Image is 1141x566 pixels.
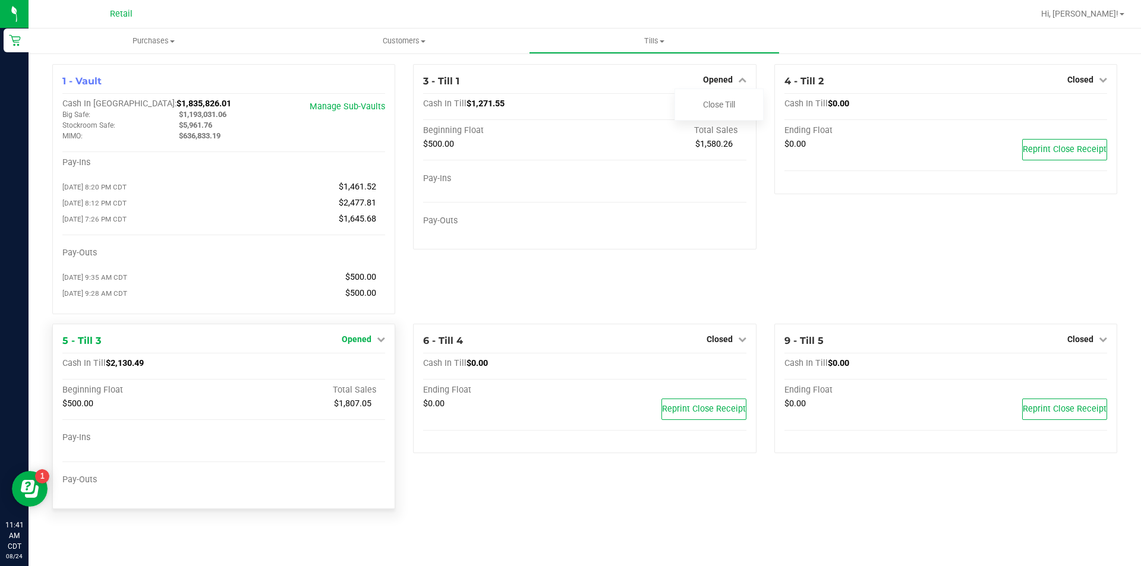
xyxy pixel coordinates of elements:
[35,469,49,483] iframe: Resource center unread badge
[62,199,127,207] span: [DATE] 8:12 PM CDT
[62,335,101,346] span: 5 - Till 3
[784,335,824,346] span: 9 - Till 5
[423,216,585,226] div: Pay-Outs
[62,358,106,368] span: Cash In Till
[310,102,385,112] a: Manage Sub-Vaults
[828,358,849,368] span: $0.00
[784,399,806,409] span: $0.00
[423,385,585,396] div: Ending Float
[784,125,946,136] div: Ending Float
[179,131,220,140] span: $636,833.19
[828,99,849,109] span: $0.00
[784,75,824,87] span: 4 - Till 2
[423,399,445,409] span: $0.00
[342,334,371,344] span: Opened
[62,399,93,409] span: $500.00
[62,157,224,168] div: Pay-Ins
[9,34,21,46] inline-svg: Retail
[1067,75,1093,84] span: Closed
[339,182,376,192] span: $1,461.52
[106,358,144,368] span: $2,130.49
[5,552,23,561] p: 08/24
[661,399,746,420] button: Reprint Close Receipt
[62,432,224,443] div: Pay-Ins
[62,248,224,258] div: Pay-Outs
[529,36,778,46] span: Tills
[784,385,946,396] div: Ending Float
[62,289,127,298] span: [DATE] 9:28 AM CDT
[110,9,133,19] span: Retail
[12,471,48,507] iframe: Resource center
[784,358,828,368] span: Cash In Till
[423,335,463,346] span: 6 - Till 4
[1022,139,1107,160] button: Reprint Close Receipt
[345,288,376,298] span: $500.00
[176,99,231,109] span: $1,835,826.01
[423,75,459,87] span: 3 - Till 1
[529,29,779,53] a: Tills
[279,36,528,46] span: Customers
[62,75,102,87] span: 1 - Vault
[1041,9,1118,18] span: Hi, [PERSON_NAME]!
[695,139,733,149] span: $1,580.26
[62,121,115,129] span: Stockroom Safe:
[334,399,371,409] span: $1,807.05
[179,121,212,129] span: $5,961.76
[703,75,733,84] span: Opened
[784,139,806,149] span: $0.00
[29,29,279,53] a: Purchases
[662,404,746,414] span: Reprint Close Receipt
[784,99,828,109] span: Cash In Till
[339,214,376,224] span: $1,645.68
[423,139,454,149] span: $500.00
[423,125,585,136] div: Beginning Float
[179,110,226,119] span: $1,193,031.06
[423,173,585,184] div: Pay-Ins
[62,475,224,485] div: Pay-Outs
[62,385,224,396] div: Beginning Float
[5,520,23,552] p: 11:41 AM CDT
[279,29,529,53] a: Customers
[29,36,279,46] span: Purchases
[467,99,505,109] span: $1,271.55
[1023,144,1107,154] span: Reprint Close Receipt
[703,100,735,109] a: Close Till
[423,358,467,368] span: Cash In Till
[345,272,376,282] span: $500.00
[62,132,83,140] span: MIMO:
[62,183,127,191] span: [DATE] 8:20 PM CDT
[707,334,733,344] span: Closed
[62,110,90,119] span: Big Safe:
[423,99,467,109] span: Cash In Till
[467,358,488,368] span: $0.00
[585,125,746,136] div: Total Sales
[1067,334,1093,344] span: Closed
[1022,399,1107,420] button: Reprint Close Receipt
[1023,404,1107,414] span: Reprint Close Receipt
[62,215,127,223] span: [DATE] 7:26 PM CDT
[224,385,386,396] div: Total Sales
[62,99,176,109] span: Cash In [GEOGRAPHIC_DATA]:
[339,198,376,208] span: $2,477.81
[62,273,127,282] span: [DATE] 9:35 AM CDT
